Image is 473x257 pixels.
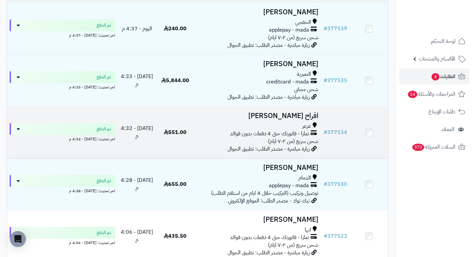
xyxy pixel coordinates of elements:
[161,76,189,84] span: 5,844.00
[97,229,111,236] span: تم الدفع
[97,74,111,80] span: تم الدفع
[298,174,311,182] span: الدمام
[324,128,347,136] a: #377534
[294,85,318,93] span: شحن مجاني
[324,232,327,240] span: #
[399,139,469,155] a: السلات المتروكة373
[227,41,310,49] span: زيارة مباشرة - مصدر الطلب: تطبيق الجوال
[399,86,469,102] a: المراجعات والأسئلة14
[10,31,115,38] div: اخر تحديث: [DATE] - 4:37 م
[429,107,455,116] span: طلبات الإرجاع
[164,232,187,240] span: 435.50
[197,164,318,172] h3: [PERSON_NAME]
[408,91,417,98] span: 14
[269,26,309,34] span: applepay - mada
[399,104,469,120] a: طلبات الإرجاع
[269,182,309,190] span: applepay - mada
[297,70,311,78] span: النعيرية
[324,180,327,188] span: #
[10,135,115,142] div: اخر تحديث: [DATE] - 4:32 م
[399,68,469,84] a: الطلبات4
[230,234,309,241] span: تمارا - فاتورتك حتى 4 دفعات بدون فوائد
[428,19,467,33] img: logo-2.png
[302,122,311,130] span: عرعر
[121,72,153,88] span: [DATE] - 4:33 م
[121,124,153,140] span: [DATE] - 4:32 م
[227,249,310,257] span: زيارة مباشرة - مصدر الطلب: تطبيق الجوال
[10,83,115,90] div: اخر تحديث: [DATE] - 4:33 م
[324,76,327,84] span: #
[266,78,309,86] span: creditcard - mada
[164,180,187,188] span: 655.00
[268,137,318,145] span: شحن سريع (من ٢-٧ ايام)
[407,89,455,99] span: المراجعات والأسئلة
[10,231,26,247] div: Open Intercom Messenger
[228,197,310,205] span: تيك توك - مصدر الطلب: الموقع الإلكتروني
[305,226,311,234] span: ابها
[324,76,347,84] a: #377535
[121,176,153,192] span: [DATE] - 4:28 م
[419,54,455,64] span: الأقسام والمنتجات
[97,126,111,132] span: تم الدفع
[431,72,455,81] span: الطلبات
[431,37,455,46] span: لوحة التحكم
[324,232,347,240] a: #377523
[324,25,327,33] span: #
[97,178,111,184] span: تم الدفع
[227,93,310,101] span: زيارة مباشرة - مصدر الطلب: تطبيق الجوال
[164,25,187,33] span: 240.00
[324,128,327,136] span: #
[399,121,469,137] a: العملاء
[412,144,424,151] span: 373
[324,180,347,188] a: #377530
[399,33,469,49] a: لوحة التحكم
[211,189,318,197] span: توصيل وتركيب (التركيب خلال 4 ايام من استلام الطلب)
[197,8,318,16] h3: [PERSON_NAME]
[164,128,187,136] span: 551.00
[10,187,115,194] div: اخر تحديث: [DATE] - 4:28 م
[197,60,318,68] h3: [PERSON_NAME]
[227,145,310,153] span: زيارة مباشرة - مصدر الطلب: تطبيق الجوال
[197,112,318,120] h3: افراح [PERSON_NAME]
[10,239,115,246] div: اخر تحديث: [DATE] - 4:06 م
[230,130,309,138] span: تمارا - فاتورتك حتى 4 دفعات بدون فوائد
[412,142,455,152] span: السلات المتروكة
[295,19,311,26] span: الخفجي
[121,228,153,244] span: [DATE] - 4:06 م
[122,25,152,33] span: اليوم - 4:37 م
[324,25,347,33] a: #377539
[441,125,454,134] span: العملاء
[97,22,111,29] span: تم الدفع
[432,73,439,80] span: 4
[268,34,318,42] span: شحن سريع (من ٢-٧ ايام)
[197,216,318,223] h3: [PERSON_NAME]
[268,241,318,249] span: شحن سريع (من ٢-٧ ايام)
